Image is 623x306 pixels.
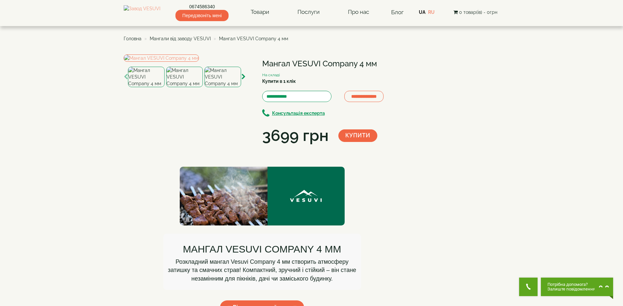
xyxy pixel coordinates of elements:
h2: МАНГАЛ VESUVI COMPANY 4 ММ [167,244,358,255]
button: Купити [338,129,377,142]
h1: Мангал VESUVI Company 4 мм [262,59,401,68]
span: Потрібна допомога? [547,282,595,287]
button: 0 товар(ів) - 0грн [452,9,499,16]
img: Мангал VESUVI Company 4 мм [128,67,165,87]
button: Get Call button [519,278,538,296]
a: Товари [244,5,276,20]
div: 3699 грн [262,124,328,147]
a: Послуги [291,5,326,20]
small: На складі [262,73,280,77]
a: RU [428,10,435,15]
a: Мангали від заводу VESUVI [150,36,211,41]
img: Мангал Vesuvi Company [180,167,345,225]
a: Про нас [341,5,376,20]
span: Передзвоніть мені [175,10,229,21]
img: Мангал VESUVI Company 4 мм [124,54,199,62]
p: Розкладний мангал Vesuvi Company 4 мм створить атмосферу затишку та смачних страв! Компактний, зр... [167,258,358,283]
img: Мангал VESUVI Company 4 мм [166,67,203,87]
a: 0674586340 [175,3,229,10]
a: Блог [391,9,404,16]
button: Chat button [541,278,613,296]
label: Купити в 1 клік [262,78,296,85]
a: Головна [124,36,141,41]
b: Консультація експерта [272,111,325,116]
span: Мангал VESUVI Company 4 мм [219,36,288,41]
span: Залиште повідомлення [547,287,595,291]
img: Мангал VESUVI Company 4 мм [204,67,241,87]
img: Завод VESUVI [124,5,160,19]
a: UA [419,10,425,15]
span: 0 товар(ів) - 0грн [459,10,497,15]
